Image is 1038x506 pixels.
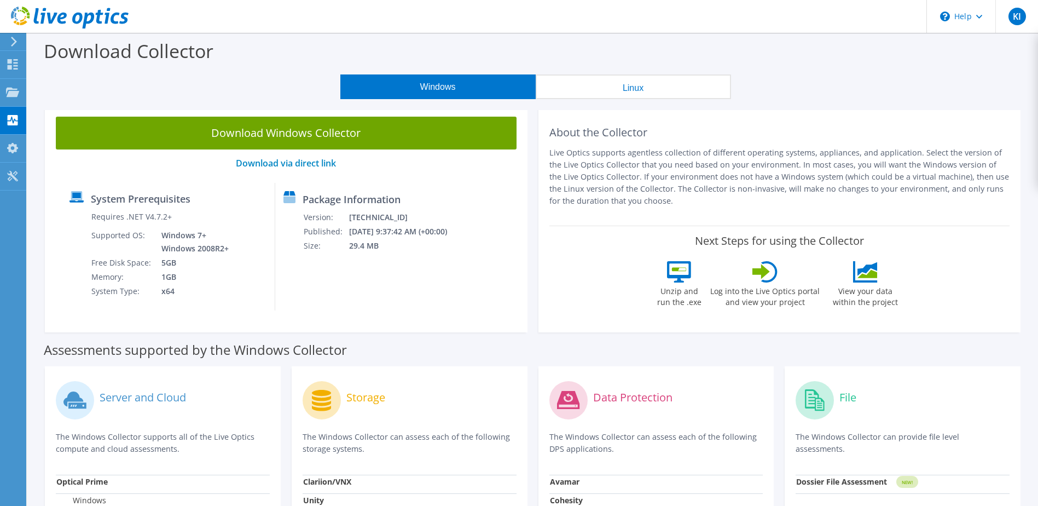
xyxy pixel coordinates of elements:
[91,193,190,204] label: System Prerequisites
[44,344,347,355] label: Assessments supported by the Windows Collector
[56,495,106,506] label: Windows
[303,225,349,239] td: Published:
[1008,8,1026,25] span: KI
[303,239,349,253] td: Size:
[44,38,213,64] label: Download Collector
[91,228,153,256] td: Supported OS:
[593,392,672,403] label: Data Protection
[56,476,108,487] strong: Optical Prime
[236,157,336,169] a: Download via direct link
[56,431,270,455] p: The Windows Collector supports all of the Live Optics compute and cloud assessments.
[549,431,763,455] p: The Windows Collector can assess each of the following DPS applications.
[153,270,231,284] td: 1GB
[91,270,153,284] td: Memory:
[303,431,517,455] p: The Windows Collector can assess each of the following storage systems.
[695,234,864,248] label: Next Steps for using the Collector
[303,194,401,205] label: Package Information
[826,283,904,308] label: View your data within the project
[303,210,349,225] td: Version:
[303,476,351,487] strong: Clariion/VNX
[796,476,887,487] strong: Dossier File Assessment
[710,283,820,308] label: Log into the Live Optics portal and view your project
[536,74,731,99] button: Linux
[153,228,231,256] td: Windows 7+ Windows 2008R2+
[100,392,186,403] label: Server and Cloud
[349,225,462,239] td: [DATE] 9:37:42 AM (+00:00)
[91,256,153,270] td: Free Disk Space:
[796,431,1010,455] p: The Windows Collector can provide file level assessments.
[349,210,462,225] td: [TECHNICAL_ID]
[550,495,583,505] strong: Cohesity
[56,117,517,150] a: Download Windows Collector
[91,211,172,222] label: Requires .NET V4.7.2+
[153,256,231,270] td: 5GB
[91,284,153,298] td: System Type:
[550,476,579,487] strong: Avamar
[346,392,385,403] label: Storage
[349,239,462,253] td: 29.4 MB
[153,284,231,298] td: x64
[549,147,1010,207] p: Live Optics supports agentless collection of different operating systems, appliances, and applica...
[303,495,324,505] strong: Unity
[940,12,950,21] svg: \n
[902,479,913,485] tspan: NEW!
[839,392,856,403] label: File
[654,283,704,308] label: Unzip and run the .exe
[549,126,1010,139] h2: About the Collector
[340,74,536,99] button: Windows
